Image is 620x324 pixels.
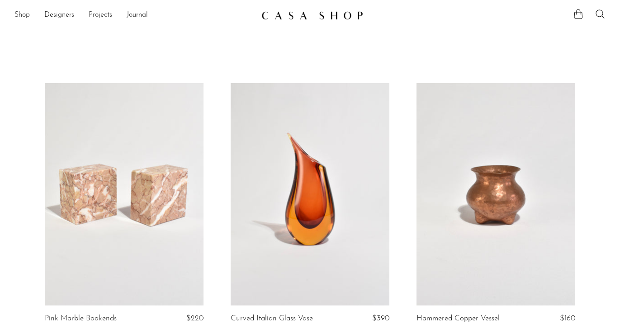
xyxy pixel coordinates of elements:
a: Journal [127,9,148,21]
span: $390 [372,315,389,322]
a: Curved Italian Glass Vase [231,315,313,323]
span: $160 [560,315,575,322]
span: $220 [186,315,204,322]
a: Designers [44,9,74,21]
nav: Desktop navigation [14,8,254,23]
a: Pink Marble Bookends [45,315,117,323]
a: Hammered Copper Vessel [416,315,500,323]
ul: NEW HEADER MENU [14,8,254,23]
a: Projects [89,9,112,21]
a: Shop [14,9,30,21]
